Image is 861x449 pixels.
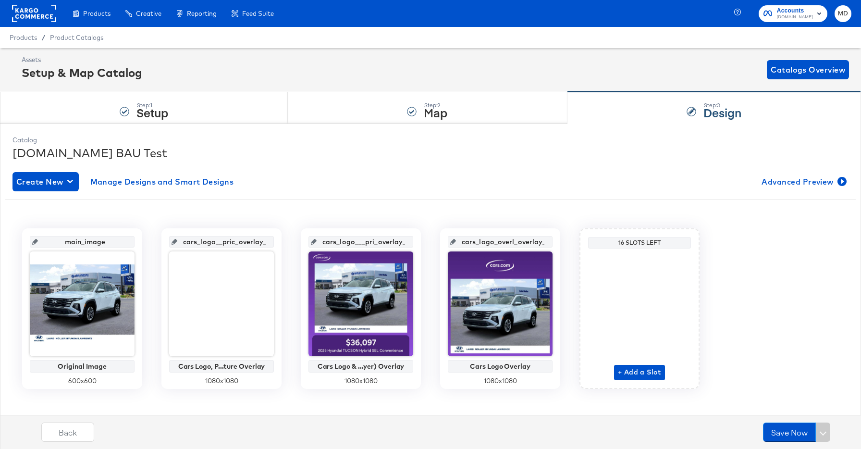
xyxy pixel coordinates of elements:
[32,362,132,370] div: Original Image
[16,175,75,188] span: Create New
[169,376,274,386] div: 1080 x 1080
[172,362,271,370] div: Cars Logo, P...ture Overlay
[448,376,553,386] div: 1080 x 1080
[83,10,111,17] span: Products
[703,102,741,109] div: Step: 3
[187,10,217,17] span: Reporting
[136,102,168,109] div: Step: 1
[86,172,238,191] button: Manage Designs and Smart Designs
[777,13,813,21] span: [DOMAIN_NAME]
[136,104,168,120] strong: Setup
[759,5,827,22] button: Accounts[DOMAIN_NAME]
[22,64,142,81] div: Setup & Map Catalog
[242,10,274,17] span: Feed Suite
[30,376,135,386] div: 600 x 600
[424,104,447,120] strong: Map
[50,34,103,41] a: Product Catalogs
[763,423,816,442] button: Save Now
[762,175,845,188] span: Advanced Preview
[835,5,851,22] button: MD
[10,34,37,41] span: Products
[22,55,142,64] div: Assets
[758,172,849,191] button: Advanced Preview
[777,6,813,16] span: Accounts
[41,423,94,442] button: Back
[767,60,849,79] button: Catalogs Overview
[424,102,447,109] div: Step: 2
[614,365,665,380] button: + Add a Slot
[12,145,849,161] div: [DOMAIN_NAME] BAU Test
[618,366,661,378] span: + Add a Slot
[136,10,161,17] span: Creative
[308,376,413,386] div: 1080 x 1080
[311,362,411,370] div: Cars Logo & ...yer) Overlay
[90,175,234,188] span: Manage Designs and Smart Designs
[703,104,741,120] strong: Design
[37,34,50,41] span: /
[12,172,79,191] button: Create New
[450,362,550,370] div: Cars Logo Overlay
[838,8,848,19] span: MD
[12,136,849,145] div: Catalog
[771,63,845,76] span: Catalogs Overview
[590,239,689,247] div: 16 Slots Left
